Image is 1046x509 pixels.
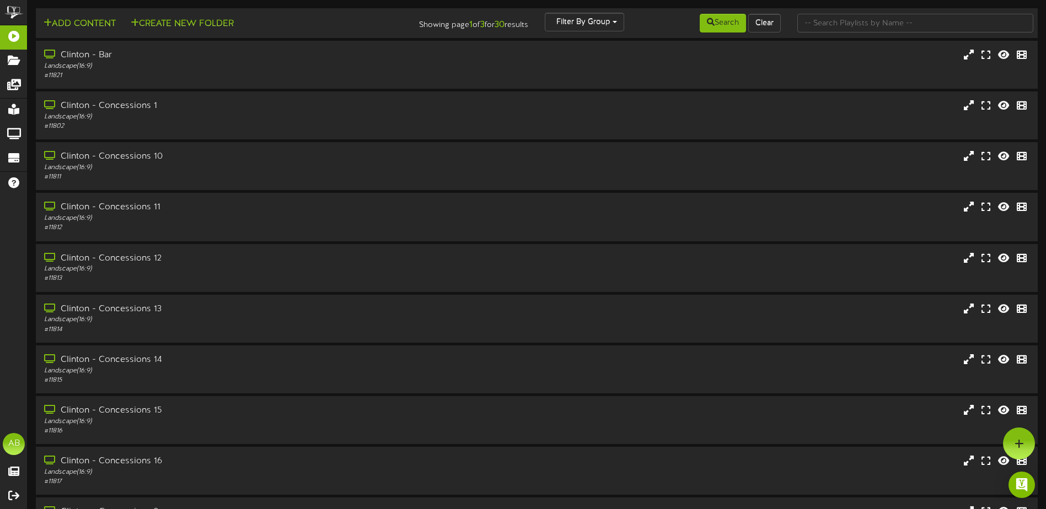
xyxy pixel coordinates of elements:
[44,150,445,163] div: Clinton - Concessions 10
[44,404,445,417] div: Clinton - Concessions 15
[44,201,445,214] div: Clinton - Concessions 11
[44,264,445,274] div: Landscape ( 16:9 )
[44,303,445,316] div: Clinton - Concessions 13
[44,112,445,122] div: Landscape ( 16:9 )
[44,325,445,334] div: # 11814
[480,20,485,30] strong: 3
[1009,472,1035,498] div: Open Intercom Messenger
[44,417,445,426] div: Landscape ( 16:9 )
[3,433,25,455] div: AB
[748,14,781,33] button: Clear
[44,426,445,436] div: # 11816
[44,252,445,265] div: Clinton - Concessions 12
[44,62,445,71] div: Landscape ( 16:9 )
[368,13,537,31] div: Showing page of for results
[44,468,445,477] div: Landscape ( 16:9 )
[44,49,445,62] div: Clinton - Bar
[44,366,445,376] div: Landscape ( 16:9 )
[469,20,473,30] strong: 1
[797,14,1033,33] input: -- Search Playlists by Name --
[44,315,445,324] div: Landscape ( 16:9 )
[44,274,445,283] div: # 11813
[44,214,445,223] div: Landscape ( 16:9 )
[44,477,445,486] div: # 11817
[545,13,624,31] button: Filter By Group
[44,100,445,112] div: Clinton - Concessions 1
[44,122,445,131] div: # 11802
[44,172,445,182] div: # 11811
[44,163,445,172] div: Landscape ( 16:9 )
[127,17,237,31] button: Create New Folder
[44,455,445,468] div: Clinton - Concessions 16
[44,354,445,366] div: Clinton - Concessions 14
[44,223,445,232] div: # 11812
[40,17,119,31] button: Add Content
[44,376,445,385] div: # 11815
[495,20,505,30] strong: 30
[700,14,746,33] button: Search
[44,71,445,80] div: # 11821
